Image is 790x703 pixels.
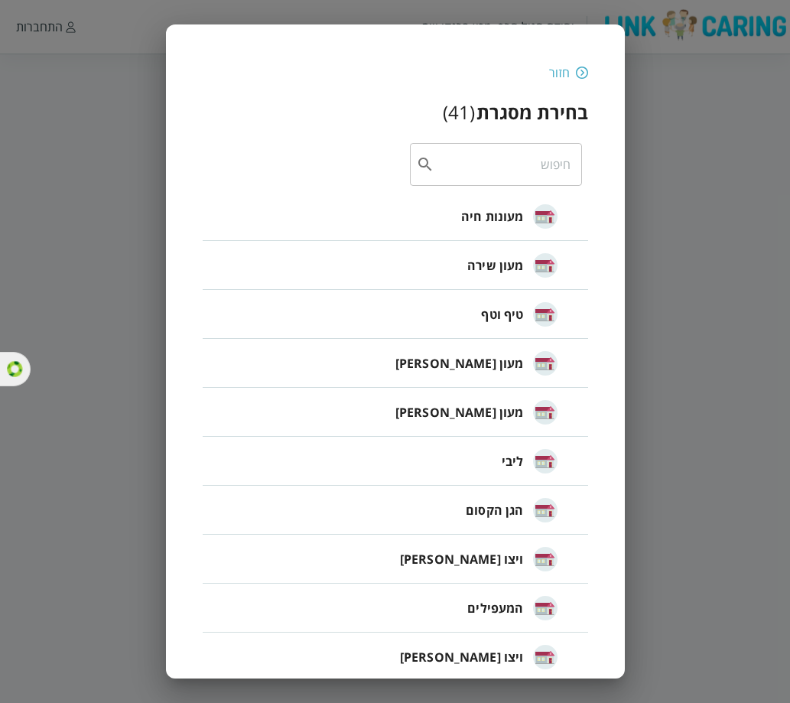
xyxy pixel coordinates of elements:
img: ויצו רפפורט [533,547,558,571]
div: ( 41 ) [443,99,475,125]
input: חיפוש [434,143,571,186]
img: ויצו הרצוג [533,645,558,669]
span: המעפילים [467,599,523,617]
h3: בחירת מסגרת [476,99,588,125]
span: טיף וטף [481,305,523,324]
img: מעונות חיה [533,204,558,229]
span: ויצו [PERSON_NAME] [400,648,524,666]
img: מעון תמי [533,400,558,425]
span: ויצו [PERSON_NAME] [400,550,524,568]
span: מעון [PERSON_NAME] [395,354,524,373]
img: חזור [576,66,588,80]
img: הגן הקסום [533,498,558,522]
span: מעון [PERSON_NAME] [395,403,524,421]
img: המעפילים [533,596,558,620]
span: הגן הקסום [466,501,523,519]
img: טיף וטף [533,302,558,327]
div: חזור [549,64,570,81]
img: ליבי [533,449,558,474]
span: ליבי [502,452,524,470]
span: מעון שירה [467,256,523,275]
img: מעון כוכבה [533,351,558,376]
img: מעון שירה [533,253,558,278]
span: מעונות חיה [461,207,524,226]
